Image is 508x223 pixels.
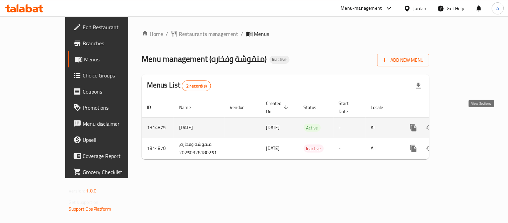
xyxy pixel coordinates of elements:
span: Name [179,103,200,111]
th: Actions [400,97,475,118]
span: Menus [254,30,270,38]
span: Edit Restaurant [83,23,145,31]
span: Active [304,124,321,132]
li: / [241,30,243,38]
span: Promotions [83,104,145,112]
span: Get support on: [69,198,99,207]
li: / [166,30,168,38]
span: [DATE] [266,123,280,132]
span: Inactive [304,145,324,153]
span: ID [147,103,160,111]
span: Coverage Report [83,152,145,160]
a: Menus [68,51,150,67]
span: Start Date [339,99,358,115]
a: Coupons [68,83,150,100]
span: [DATE] [266,144,280,153]
span: Add New Menu [383,56,424,64]
a: Support.OpsPlatform [69,205,111,213]
td: [DATE] [174,117,225,138]
span: Menus [84,55,145,63]
td: منقوشة وفخاره, 20250928180251 [174,138,225,159]
button: Change Status [422,141,438,157]
a: Edit Restaurant [68,19,150,35]
td: All [366,138,400,159]
td: 1314875 [142,117,174,138]
span: Coupons [83,88,145,96]
nav: breadcrumb [142,30,429,38]
div: Jordan [414,5,427,12]
span: Menu management ( منقوشة وفخاره ) [142,51,267,66]
span: Menu disclaimer [83,120,145,128]
div: Inactive [270,56,290,64]
td: - [334,138,366,159]
div: Export file [411,78,427,94]
span: Version: [69,186,85,195]
span: Restaurants management [179,30,238,38]
a: Grocery Checklist [68,164,150,180]
td: All [366,117,400,138]
span: Inactive [270,57,290,62]
a: Coverage Report [68,148,150,164]
div: Total records count [182,80,211,91]
a: Choice Groups [68,67,150,83]
div: Menu-management [341,4,382,12]
td: 1314870 [142,138,174,159]
span: Grocery Checklist [83,168,145,176]
a: Branches [68,35,150,51]
a: Menu disclaimer [68,116,150,132]
span: Upsell [83,136,145,144]
h2: Menus List [147,80,211,91]
button: more [406,141,422,157]
div: Inactive [304,145,324,153]
span: 2 record(s) [182,83,211,89]
a: Promotions [68,100,150,116]
span: Choice Groups [83,71,145,79]
button: more [406,120,422,136]
span: Created On [266,99,290,115]
span: Branches [83,39,145,47]
span: Locale [371,103,392,111]
span: Vendor [230,103,253,111]
span: A [497,5,499,12]
a: Restaurants management [171,30,238,38]
td: - [334,117,366,138]
a: Upsell [68,132,150,148]
a: Home [142,30,163,38]
table: enhanced table [142,97,475,159]
span: 1.0.0 [86,186,96,195]
span: Status [304,103,325,111]
button: Add New Menu [377,54,429,66]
